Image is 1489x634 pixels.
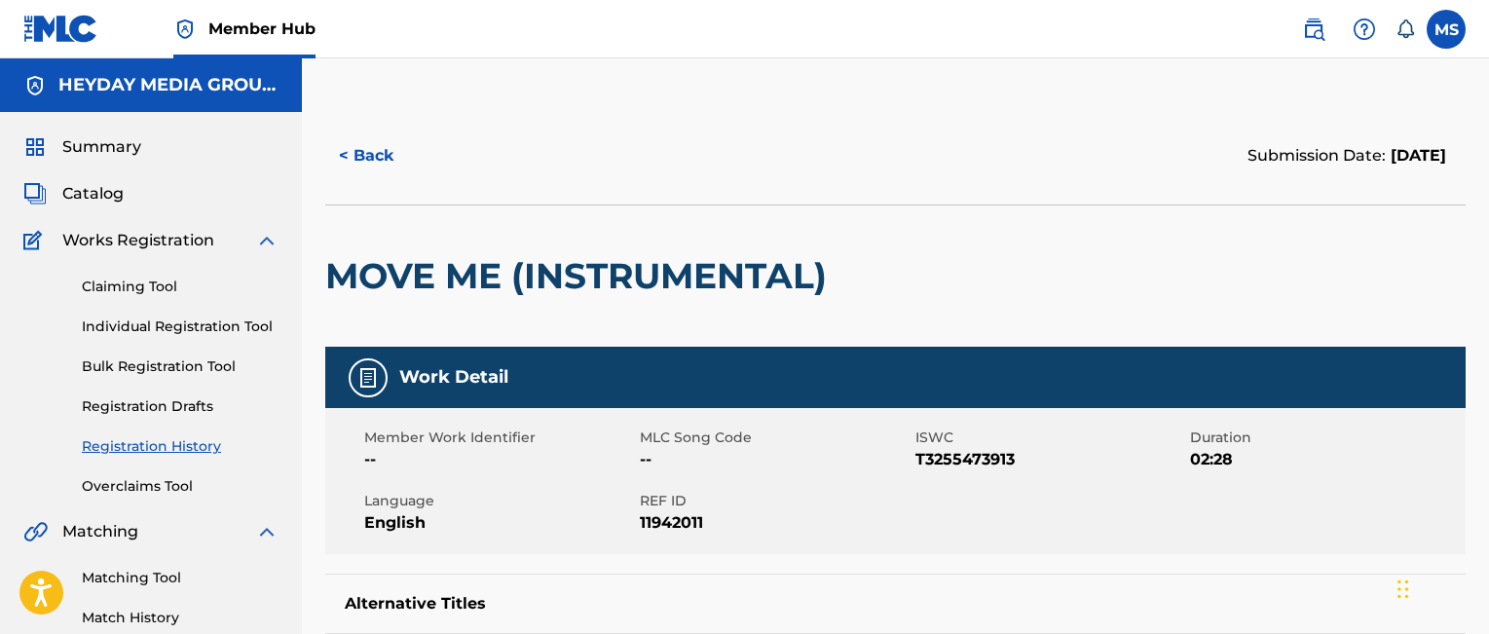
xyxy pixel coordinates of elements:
span: Works Registration [62,229,214,252]
iframe: Chat Widget [1392,541,1489,634]
div: Help [1345,10,1384,49]
span: ISWC [915,428,1186,448]
img: help [1353,18,1376,41]
img: Summary [23,135,47,159]
h2: MOVE ME (INSTRUMENTAL) [325,254,837,298]
a: Overclaims Tool [82,476,279,497]
img: Top Rightsholder [173,18,197,41]
button: < Back [325,131,442,180]
a: Bulk Registration Tool [82,356,279,377]
a: CatalogCatalog [23,182,124,205]
span: Member Work Identifier [364,428,635,448]
h5: Work Detail [399,366,508,389]
img: Matching [23,520,48,543]
img: Works Registration [23,229,49,252]
img: Work Detail [356,366,380,390]
div: User Menu [1427,10,1466,49]
a: Claiming Tool [82,277,279,297]
img: Catalog [23,182,47,205]
div: Notifications [1396,19,1415,39]
span: MLC Song Code [640,428,911,448]
h5: Alternative Titles [345,594,1446,614]
img: expand [255,520,279,543]
a: Registration Drafts [82,396,279,417]
a: Registration History [82,436,279,457]
iframe: Resource Center [1434,381,1489,538]
span: Summary [62,135,141,159]
img: Accounts [23,74,47,97]
a: Public Search [1294,10,1333,49]
span: English [364,511,635,535]
span: Language [364,491,635,511]
a: SummarySummary [23,135,141,159]
span: Matching [62,520,138,543]
span: [DATE] [1386,146,1446,165]
span: 11942011 [640,511,911,535]
a: Match History [82,608,279,628]
span: T3255473913 [915,448,1186,471]
a: Matching Tool [82,568,279,588]
span: REF ID [640,491,911,511]
span: Member Hub [208,18,316,40]
h5: HEYDAY MEDIA GROUP LLC [58,74,279,96]
span: Catalog [62,182,124,205]
img: expand [255,229,279,252]
span: 02:28 [1190,448,1461,471]
span: Duration [1190,428,1461,448]
a: Individual Registration Tool [82,317,279,337]
div: Drag [1397,560,1409,618]
div: Submission Date: [1247,144,1446,168]
img: MLC Logo [23,15,98,43]
img: search [1302,18,1325,41]
span: -- [364,448,635,471]
span: -- [640,448,911,471]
